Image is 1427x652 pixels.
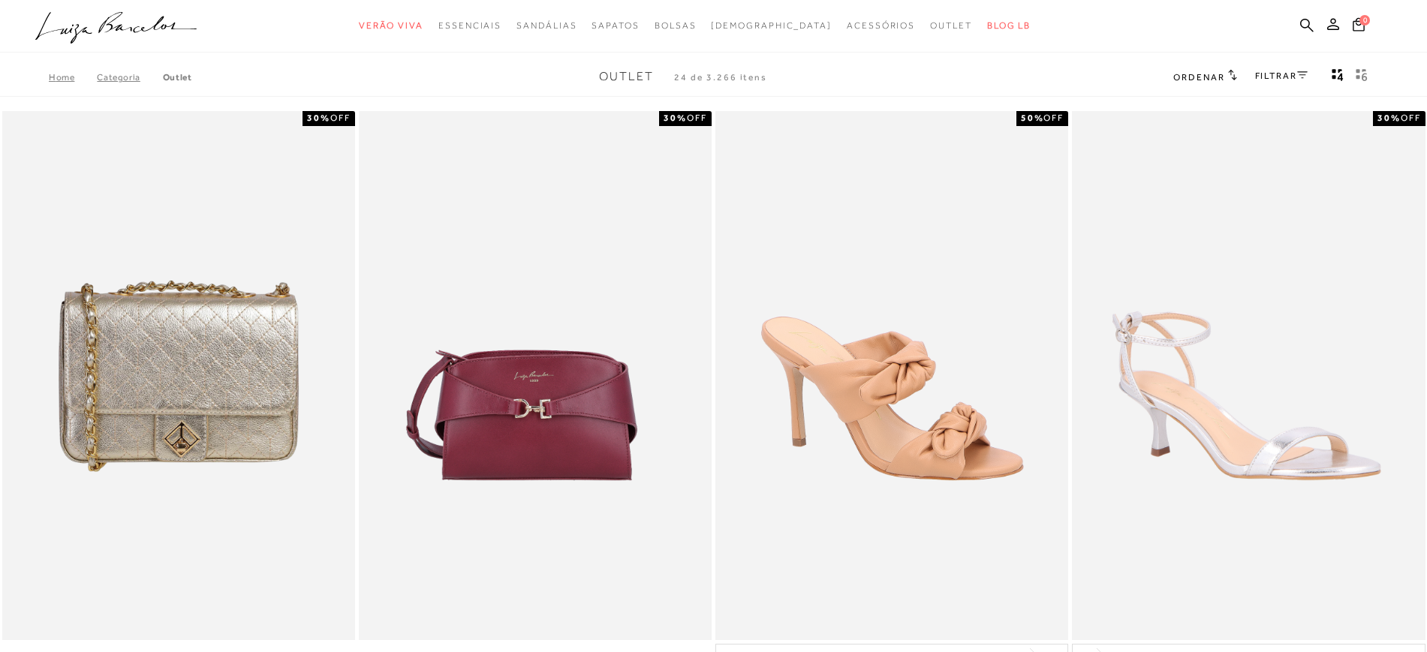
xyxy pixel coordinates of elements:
span: Sandálias [516,20,577,31]
a: noSubCategoriesText [655,12,697,40]
span: Outlet [599,70,654,83]
a: noSubCategoriesText [516,12,577,40]
a: noSubCategoriesText [359,12,423,40]
span: Outlet [930,20,972,31]
a: noSubCategoriesText [438,12,501,40]
a: noSubCategoriesText [592,12,639,40]
span: OFF [330,113,351,123]
strong: 30% [664,113,687,123]
a: noSubCategoriesText [930,12,972,40]
img: BOLSA PEQUENA EM COURO MARSALA COM FERRAGEM EM GANCHO [360,113,710,638]
img: SANDÁLIA DE TIRAS FINAS METALIZADA PRATA DE SALTO MÉDIO [1073,113,1423,638]
button: gridText6Desc [1351,68,1372,87]
span: Acessórios [847,20,915,31]
a: SANDÁLIA DE TIRAS FINAS METALIZADA PRATA DE SALTO MÉDIO SANDÁLIA DE TIRAS FINAS METALIZADA PRATA ... [1073,113,1423,638]
span: Essenciais [438,20,501,31]
img: MULE DE SALTO ALTO EM COURO BEGE COM LAÇOS [717,113,1067,638]
a: Bolsa média pesponto monograma dourado Bolsa média pesponto monograma dourado [4,113,354,638]
strong: 30% [1377,113,1401,123]
img: Bolsa média pesponto monograma dourado [4,113,354,638]
a: BLOG LB [987,12,1031,40]
button: Mostrar 4 produtos por linha [1327,68,1348,87]
strong: 30% [307,113,330,123]
span: Sapatos [592,20,639,31]
span: OFF [687,113,707,123]
span: OFF [1401,113,1421,123]
span: OFF [1043,113,1064,123]
a: Home [49,72,97,83]
button: 0 [1348,17,1369,37]
span: 24 de 3.266 itens [674,72,767,83]
a: noSubCategoriesText [847,12,915,40]
a: Categoria [97,72,162,83]
span: BLOG LB [987,20,1031,31]
a: noSubCategoriesText [711,12,832,40]
a: BOLSA PEQUENA EM COURO MARSALA COM FERRAGEM EM GANCHO BOLSA PEQUENA EM COURO MARSALA COM FERRAGEM... [360,113,710,638]
a: FILTRAR [1255,71,1308,81]
a: Outlet [163,72,192,83]
span: Verão Viva [359,20,423,31]
span: Bolsas [655,20,697,31]
span: 0 [1359,15,1370,26]
strong: 50% [1021,113,1044,123]
a: MULE DE SALTO ALTO EM COURO BEGE COM LAÇOS MULE DE SALTO ALTO EM COURO BEGE COM LAÇOS [717,113,1067,638]
span: [DEMOGRAPHIC_DATA] [711,20,832,31]
span: Ordenar [1173,72,1224,83]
